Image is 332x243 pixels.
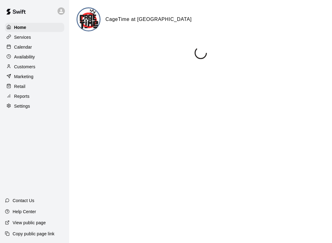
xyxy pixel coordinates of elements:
[77,8,101,31] img: CageTime at mTrade Park logo
[13,231,54,237] p: Copy public page link
[5,72,64,81] a: Marketing
[5,92,64,101] a: Reports
[14,103,30,109] p: Settings
[5,42,64,52] a: Calendar
[5,33,64,42] a: Services
[13,220,46,226] p: View public page
[14,64,35,70] p: Customers
[13,209,36,215] p: Help Center
[14,83,26,90] p: Retail
[14,74,34,80] p: Marketing
[14,93,30,99] p: Reports
[5,62,64,71] a: Customers
[14,54,35,60] p: Availability
[105,15,192,23] h6: CageTime at [GEOGRAPHIC_DATA]
[5,23,64,32] a: Home
[13,197,34,204] p: Contact Us
[5,82,64,91] a: Retail
[14,44,32,50] p: Calendar
[14,34,31,40] p: Services
[5,102,64,111] a: Settings
[14,24,26,30] p: Home
[5,52,64,62] a: Availability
